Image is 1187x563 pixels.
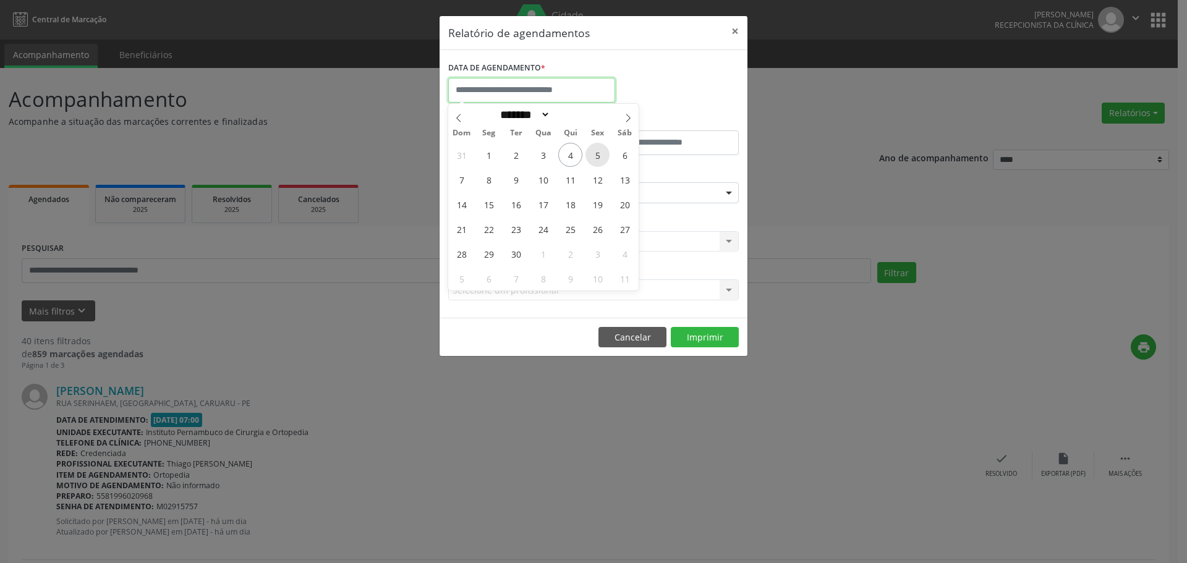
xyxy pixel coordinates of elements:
[585,266,610,290] span: Outubro 10, 2025
[504,217,528,241] span: Setembro 23, 2025
[449,217,474,241] span: Setembro 21, 2025
[584,129,611,137] span: Sex
[477,143,501,167] span: Setembro 1, 2025
[449,266,474,290] span: Outubro 5, 2025
[613,266,637,290] span: Outubro 11, 2025
[558,217,582,241] span: Setembro 25, 2025
[504,266,528,290] span: Outubro 7, 2025
[558,143,582,167] span: Setembro 4, 2025
[558,167,582,192] span: Setembro 11, 2025
[531,242,555,266] span: Outubro 1, 2025
[613,192,637,216] span: Setembro 20, 2025
[550,108,591,121] input: Year
[496,108,550,121] select: Month
[504,167,528,192] span: Setembro 9, 2025
[477,242,501,266] span: Setembro 29, 2025
[611,129,639,137] span: Sáb
[448,25,590,41] h5: Relatório de agendamentos
[585,143,610,167] span: Setembro 5, 2025
[531,143,555,167] span: Setembro 3, 2025
[449,192,474,216] span: Setembro 14, 2025
[531,192,555,216] span: Setembro 17, 2025
[597,111,739,130] label: ATÉ
[449,242,474,266] span: Setembro 28, 2025
[531,266,555,290] span: Outubro 8, 2025
[585,167,610,192] span: Setembro 12, 2025
[598,327,666,348] button: Cancelar
[448,59,545,78] label: DATA DE AGENDAMENTO
[449,167,474,192] span: Setembro 7, 2025
[585,192,610,216] span: Setembro 19, 2025
[530,129,557,137] span: Qua
[671,327,739,348] button: Imprimir
[557,129,584,137] span: Qui
[477,192,501,216] span: Setembro 15, 2025
[477,217,501,241] span: Setembro 22, 2025
[613,217,637,241] span: Setembro 27, 2025
[613,167,637,192] span: Setembro 13, 2025
[613,143,637,167] span: Setembro 6, 2025
[613,242,637,266] span: Outubro 4, 2025
[585,242,610,266] span: Outubro 3, 2025
[723,16,747,46] button: Close
[558,192,582,216] span: Setembro 18, 2025
[477,266,501,290] span: Outubro 6, 2025
[531,217,555,241] span: Setembro 24, 2025
[531,167,555,192] span: Setembro 10, 2025
[475,129,503,137] span: Seg
[448,129,475,137] span: Dom
[477,167,501,192] span: Setembro 8, 2025
[585,217,610,241] span: Setembro 26, 2025
[558,242,582,266] span: Outubro 2, 2025
[504,242,528,266] span: Setembro 30, 2025
[449,143,474,167] span: Agosto 31, 2025
[558,266,582,290] span: Outubro 9, 2025
[503,129,530,137] span: Ter
[504,192,528,216] span: Setembro 16, 2025
[504,143,528,167] span: Setembro 2, 2025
